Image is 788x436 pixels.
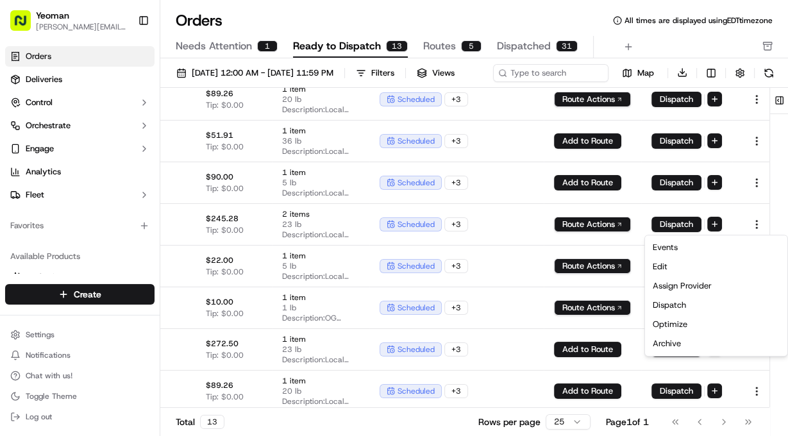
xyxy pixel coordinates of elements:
div: Dispatch [648,296,785,315]
a: Powered byPylon [90,44,155,55]
div: Archive [648,334,785,353]
div: Edit [648,257,785,276]
div: Optimize [648,315,785,334]
span: Pylon [128,45,155,55]
a: Events [648,238,785,257]
div: Assign Provider [648,276,785,296]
